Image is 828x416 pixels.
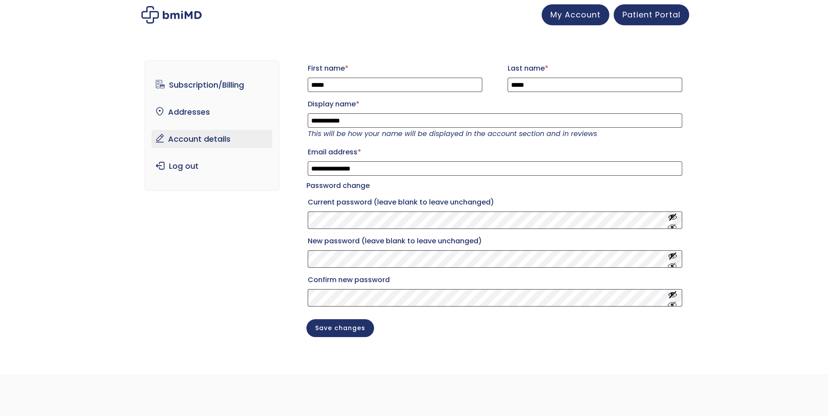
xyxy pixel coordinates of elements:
label: Current password (leave blank to leave unchanged) [308,195,682,209]
label: Display name [308,97,682,111]
label: Email address [308,145,682,159]
a: Patient Portal [614,4,689,25]
button: Show password [668,212,677,228]
button: Show password [668,290,677,306]
button: Show password [668,251,677,267]
img: My account [141,6,202,24]
nav: Account pages [144,60,279,191]
label: New password (leave blank to leave unchanged) [308,234,682,248]
em: This will be how your name will be displayed in the account section and in reviews [308,129,597,139]
a: My Account [542,4,609,25]
a: Addresses [151,103,272,121]
label: Confirm new password [308,273,682,287]
a: Account details [151,130,272,148]
label: Last name [508,61,682,75]
a: Log out [151,157,272,175]
a: Subscription/Billing [151,76,272,94]
legend: Password change [306,180,370,192]
button: Save changes [306,319,374,337]
span: My Account [550,9,601,20]
label: First name [308,61,482,75]
span: Patient Portal [622,9,680,20]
